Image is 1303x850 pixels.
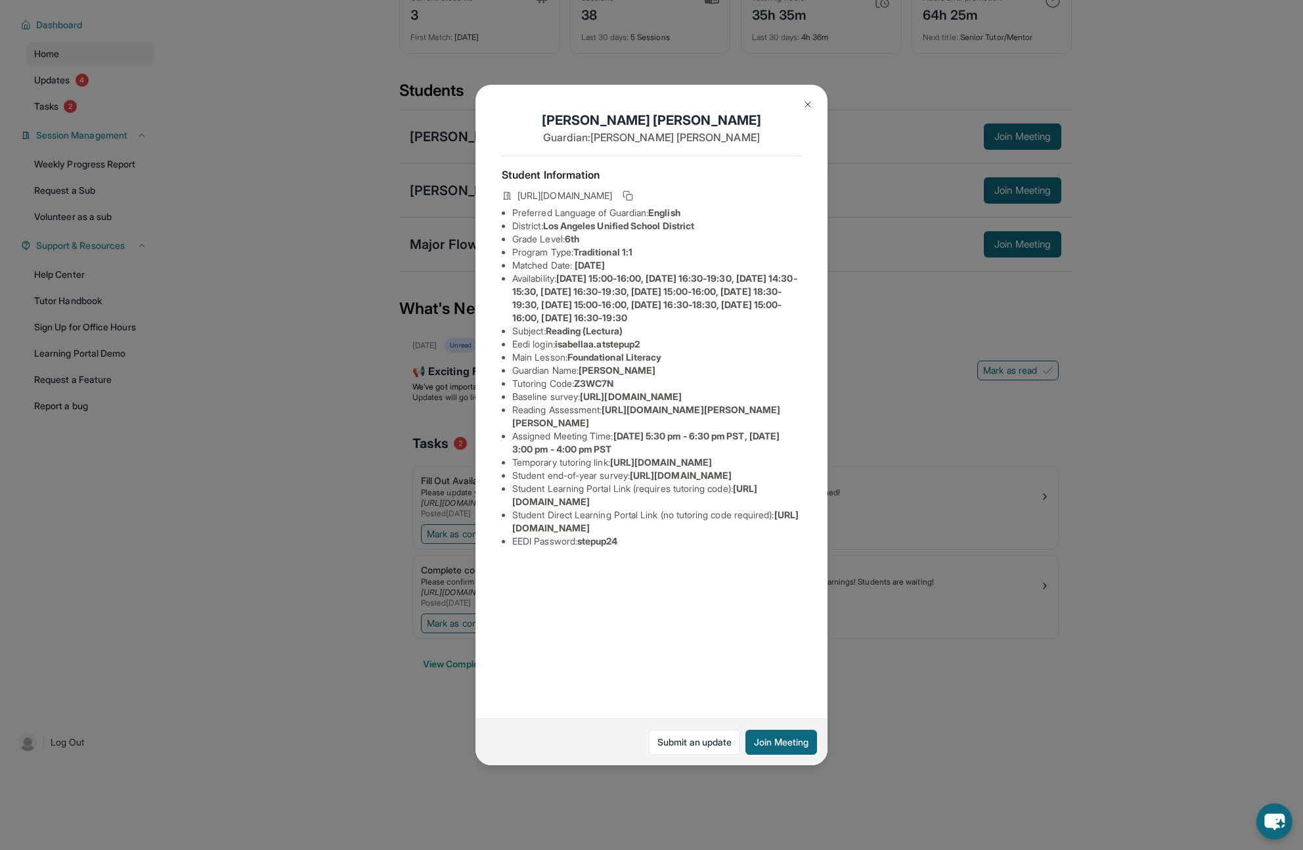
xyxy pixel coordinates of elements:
[580,391,682,402] span: [URL][DOMAIN_NAME]
[512,535,801,548] li: EEDI Password :
[512,430,801,456] li: Assigned Meeting Time :
[512,430,780,455] span: [DATE] 5:30 pm - 6:30 pm PST, [DATE] 3:00 pm - 4:00 pm PST
[565,233,579,244] span: 6th
[512,206,801,219] li: Preferred Language of Guardian:
[648,207,680,218] span: English
[512,219,801,233] li: District:
[512,338,801,351] li: Eedi login :
[579,365,655,376] span: [PERSON_NAME]
[512,351,801,364] li: Main Lesson :
[577,535,618,547] span: stepup24
[512,456,801,469] li: Temporary tutoring link :
[512,364,801,377] li: Guardian Name :
[512,508,801,535] li: Student Direct Learning Portal Link (no tutoring code required) :
[574,378,613,389] span: Z3WC7N
[512,377,801,390] li: Tutoring Code :
[502,111,801,129] h1: [PERSON_NAME] [PERSON_NAME]
[610,457,712,468] span: [URL][DOMAIN_NAME]
[502,129,801,145] p: Guardian: [PERSON_NAME] [PERSON_NAME]
[512,273,797,323] span: [DATE] 15:00-16:00, [DATE] 16:30-19:30, [DATE] 14:30-15:30, [DATE] 16:30-19:30, [DATE] 15:00-16:0...
[803,99,813,110] img: Close Icon
[573,246,632,257] span: Traditional 1:1
[555,338,640,349] span: isabellaa.atstepup2
[546,325,623,336] span: Reading (Lectura)
[575,259,605,271] span: [DATE]
[620,188,636,204] button: Copy link
[745,730,817,755] button: Join Meeting
[649,730,740,755] a: Submit an update
[512,246,801,259] li: Program Type:
[512,403,801,430] li: Reading Assessment :
[512,272,801,324] li: Availability:
[512,482,801,508] li: Student Learning Portal Link (requires tutoring code) :
[512,404,781,428] span: [URL][DOMAIN_NAME][PERSON_NAME][PERSON_NAME]
[512,469,801,482] li: Student end-of-year survey :
[543,220,694,231] span: Los Angeles Unified School District
[512,233,801,246] li: Grade Level:
[630,470,732,481] span: [URL][DOMAIN_NAME]
[512,259,801,272] li: Matched Date:
[518,189,612,202] span: [URL][DOMAIN_NAME]
[567,351,661,363] span: Foundational Literacy
[512,390,801,403] li: Baseline survey :
[1256,803,1292,839] button: chat-button
[502,167,801,183] h4: Student Information
[512,324,801,338] li: Subject :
